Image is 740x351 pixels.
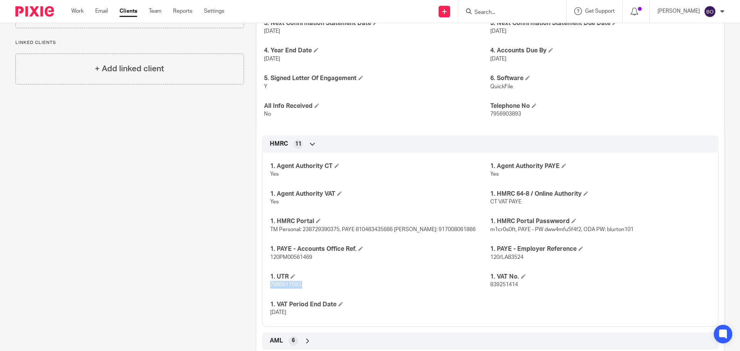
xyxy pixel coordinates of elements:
[270,171,279,177] span: Yes
[119,7,137,15] a: Clients
[204,7,224,15] a: Settings
[704,5,716,18] img: svg%3E
[15,40,244,46] p: Linked clients
[149,7,161,15] a: Team
[490,111,521,117] span: 7956903893
[490,171,499,177] span: Yes
[270,245,490,253] h4: 1. PAYE - Accounts Office Ref.
[270,140,288,148] span: HMRC
[270,337,283,345] span: AML
[15,6,54,17] img: Pixie
[270,282,301,287] span: 7680517593
[490,245,710,253] h4: 1. PAYE - Employer Reference
[95,7,108,15] a: Email
[474,9,543,16] input: Search
[173,7,192,15] a: Reports
[270,227,476,232] span: TM Personal: 238729390375, PAYE 810483435686 [PERSON_NAME]: 917008061866
[270,273,490,281] h4: 1. UTR
[490,273,710,281] h4: 1. VAT No.
[585,8,615,14] span: Get Support
[490,190,710,198] h4: 1. HMRC 64-8 / Online Authority
[264,111,271,117] span: No
[264,102,490,110] h4: All Info Received
[490,102,716,110] h4: Telephone No
[490,227,634,232] span: m1cr0s0ft, PAYE - PW dww4mfu5f4f2, ODA PW: blurton101
[490,255,523,260] span: 120/LA83524
[490,74,716,82] h4: 6. Software
[95,63,164,75] h4: + Add linked client
[490,47,716,55] h4: 4. Accounts Due By
[264,84,267,89] span: Y
[490,56,506,62] span: [DATE]
[295,140,301,148] span: 11
[490,29,506,34] span: [DATE]
[270,199,279,205] span: Yes
[658,7,700,15] p: [PERSON_NAME]
[264,56,280,62] span: [DATE]
[270,310,286,315] span: [DATE]
[270,255,312,260] span: 120PM00561469
[490,282,518,287] span: 839251414
[264,47,490,55] h4: 4. Year End Date
[490,162,710,170] h4: 1. Agent Authority PAYE
[270,162,490,170] h4: 1. Agent Authority CT
[270,217,490,225] h4: 1. HMRC Portal
[264,74,490,82] h4: 5. Signed Letter Of Engagement
[292,337,295,344] span: 6
[264,29,280,34] span: [DATE]
[490,217,710,225] h4: 1. HMRC Portal Passwword
[490,19,716,27] h4: 3. Next Confirmation Statement Due Date
[270,190,490,198] h4: 1. Agent Authority VAT
[490,199,521,205] span: CT VAT PAYE
[490,84,513,89] span: QuickFile
[71,7,84,15] a: Work
[270,301,490,309] h4: 1. VAT Period End Date
[264,19,490,27] h4: 3. Next Confirmation Statement Date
